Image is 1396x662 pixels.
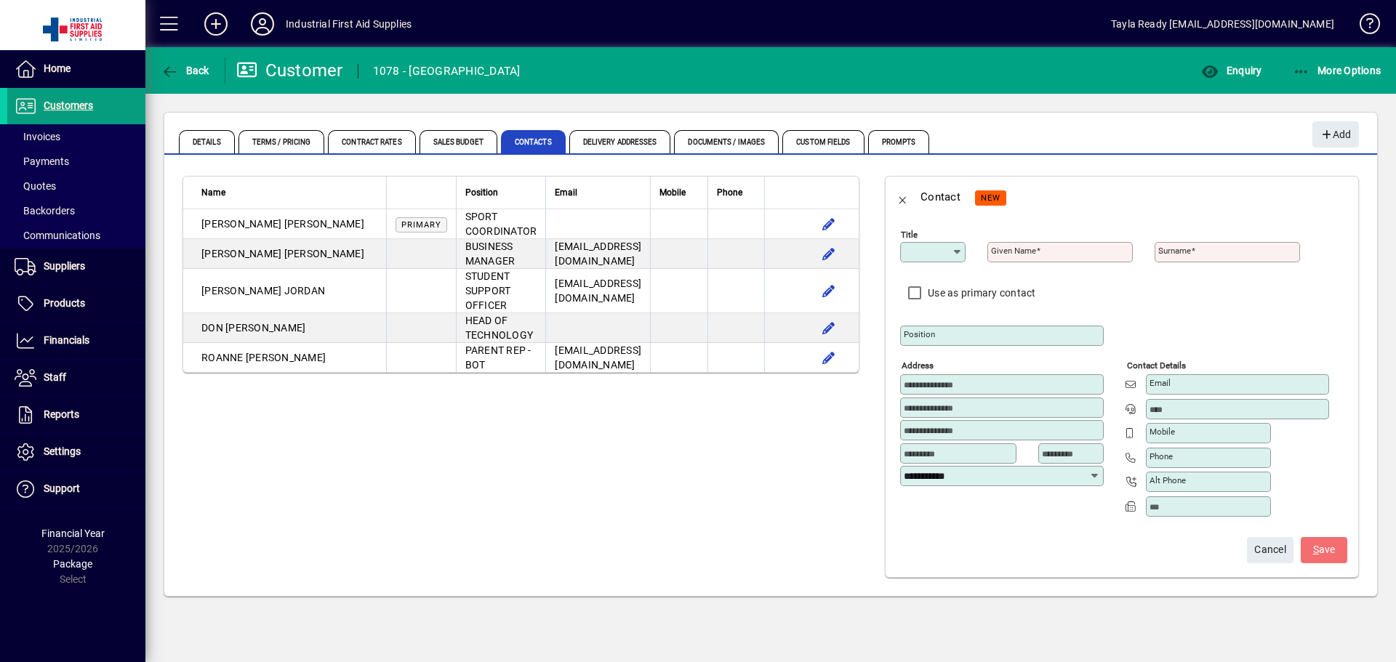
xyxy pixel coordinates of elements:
[201,218,281,230] span: [PERSON_NAME]
[1293,65,1381,76] span: More Options
[7,198,145,223] a: Backorders
[555,185,641,201] div: Email
[7,223,145,248] a: Communications
[717,185,755,201] div: Phone
[236,59,343,82] div: Customer
[901,230,918,240] mat-label: Title
[456,239,546,269] td: BUSINESS MANAGER
[193,11,239,37] button: Add
[401,220,441,230] span: Primary
[1150,378,1171,388] mat-label: Email
[239,11,286,37] button: Profile
[501,130,566,153] span: Contacts
[373,60,521,83] div: 1078 - [GEOGRAPHIC_DATA]
[44,445,81,457] span: Settings
[15,230,100,241] span: Communications
[981,193,1000,203] span: NEW
[284,248,364,259] span: [PERSON_NAME]
[284,285,326,296] span: JORDAN
[1150,451,1173,461] mat-label: Phone
[1150,475,1186,485] mat-label: Alt Phone
[286,12,412,36] div: Industrial First Aid Supplies
[991,246,1036,256] mat-label: Given name
[904,329,935,339] mat-label: Position
[201,285,281,296] span: [PERSON_NAME]
[1247,537,1293,563] button: Cancel
[1158,246,1191,256] mat-label: Surname
[456,313,546,343] td: HEAD OF TECHNOLOGY
[465,185,537,201] div: Position
[7,471,145,507] a: Support
[1349,3,1378,50] a: Knowledge Base
[555,278,641,304] span: [EMAIL_ADDRESS][DOMAIN_NAME]
[15,205,75,217] span: Backorders
[53,558,92,570] span: Package
[201,322,223,334] span: DON
[201,248,281,259] span: [PERSON_NAME]
[328,130,415,153] span: Contract Rates
[44,62,71,74] span: Home
[246,352,326,363] span: [PERSON_NAME]
[201,352,244,363] span: ROANNE
[1289,57,1385,84] button: More Options
[15,156,69,167] span: Payments
[569,130,671,153] span: Delivery Addresses
[44,371,66,383] span: Staff
[717,185,742,201] span: Phone
[1111,12,1334,36] div: Tayla Ready [EMAIL_ADDRESS][DOMAIN_NAME]
[782,130,864,153] span: Custom Fields
[886,179,920,214] button: Back
[44,334,89,346] span: Financials
[44,260,85,272] span: Suppliers
[15,180,56,192] span: Quotes
[456,269,546,313] td: STUDENT SUPPORT OFFICER
[238,130,325,153] span: Terms / Pricing
[1320,123,1351,147] span: Add
[1301,537,1347,563] button: Save
[225,322,305,334] span: [PERSON_NAME]
[7,323,145,359] a: Financials
[1201,65,1261,76] span: Enquiry
[674,130,779,153] span: Documents / Images
[456,209,546,239] td: SPORT COORDINATOR
[44,483,80,494] span: Support
[555,241,641,267] span: [EMAIL_ADDRESS][DOMAIN_NAME]
[7,286,145,322] a: Products
[145,57,225,84] app-page-header-button: Back
[161,65,209,76] span: Back
[1150,427,1175,437] mat-label: Mobile
[44,297,85,309] span: Products
[7,174,145,198] a: Quotes
[1198,57,1265,84] button: Enquiry
[44,100,93,111] span: Customers
[555,344,641,371] span: [EMAIL_ADDRESS][DOMAIN_NAME]
[7,360,145,396] a: Staff
[201,185,225,201] span: Name
[15,131,60,142] span: Invoices
[659,185,699,201] div: Mobile
[659,185,686,201] span: Mobile
[1313,538,1336,562] span: ave
[179,130,235,153] span: Details
[201,185,377,201] div: Name
[7,249,145,285] a: Suppliers
[7,124,145,149] a: Invoices
[456,343,546,372] td: PARENT REP - BOT
[284,218,364,230] span: [PERSON_NAME]
[7,51,145,87] a: Home
[420,130,497,153] span: Sales Budget
[925,286,1036,300] label: Use as primary contact
[7,149,145,174] a: Payments
[1313,544,1319,555] span: S
[1312,121,1359,148] button: Add
[920,185,960,209] div: Contact
[7,434,145,470] a: Settings
[1254,538,1286,562] span: Cancel
[7,397,145,433] a: Reports
[868,130,930,153] span: Prompts
[555,185,577,201] span: Email
[44,408,79,420] span: Reports
[465,185,498,201] span: Position
[41,528,105,539] span: Financial Year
